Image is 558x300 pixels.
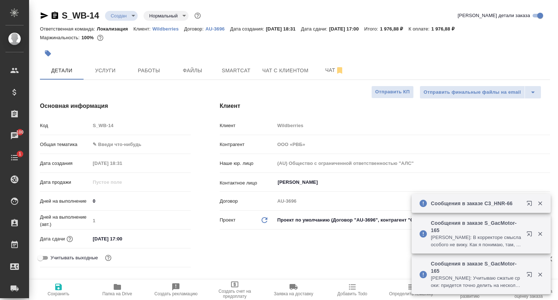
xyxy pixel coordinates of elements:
[147,280,206,300] button: Создать рекламацию
[88,280,147,300] button: Папка на Drive
[431,260,522,275] p: Сообщения в заказе S_GacMotor-165
[154,291,198,296] span: Создать рекламацию
[375,88,410,96] span: Отправить КП
[420,86,525,99] button: Отправить финальные файлы на email
[184,26,206,32] p: Договор:
[90,138,190,151] div: ✎ Введи что-нибудь
[220,122,275,129] p: Клиент
[431,26,460,32] p: 1 976,88 ₽
[40,35,81,40] p: Маржинальность:
[205,26,230,32] p: AU-3696
[133,26,152,32] p: Клиент:
[220,198,275,205] p: Договор
[143,11,189,21] div: Создан
[458,12,530,19] span: [PERSON_NAME] детали заказа
[371,86,414,98] button: Отправить КП
[44,66,79,75] span: Детали
[420,86,541,99] div: split button
[533,271,547,278] button: Закрыть
[533,200,547,207] button: Закрыть
[317,66,352,75] span: Чат
[431,275,522,289] p: [PERSON_NAME]: Учитываю сжатые сроки: придется точно делить на нескольких исполнителей. По сути, ...
[40,11,49,20] button: Скопировать ссылку для ЯМессенджера
[409,26,432,32] p: К оплате:
[219,66,254,75] span: Smartcat
[220,160,275,167] p: Наше юр. лицо
[175,66,210,75] span: Файлы
[546,182,547,183] button: Open
[93,141,182,148] div: ✎ Введи что-нибудь
[533,231,547,237] button: Закрыть
[40,198,90,205] p: Дней на выполнение
[90,196,190,206] input: ✎ Введи что-нибудь
[522,227,539,244] button: Открыть в новой вкладке
[48,291,69,296] span: Сохранить
[102,291,132,296] span: Папка на Drive
[90,177,154,187] input: Пустое поле
[40,122,90,129] p: Код
[29,280,88,300] button: Сохранить
[40,45,56,61] button: Добавить тэг
[40,102,191,110] h4: Основная информация
[40,214,90,228] p: Дней на выполнение (авт.)
[335,66,344,75] svg: Отписаться
[274,291,313,296] span: Заявка на доставку
[424,88,521,97] span: Отправить финальные файлы на email
[275,196,550,206] input: Пустое поле
[431,200,522,207] p: Сообщения в заказе C3_HNR-66
[90,158,154,169] input: Пустое поле
[50,11,59,20] button: Скопировать ссылку
[522,267,539,285] button: Открыть в новой вкладке
[266,26,301,32] p: [DATE] 18:31
[109,13,129,19] button: Создан
[90,215,190,226] input: Пустое поле
[380,26,409,32] p: 1 976,88 ₽
[90,234,154,244] input: ✎ Введи что-нибудь
[153,25,184,32] a: Wildberries
[431,219,522,234] p: Сообщения в заказе S_GacMotor-165
[264,280,323,300] button: Заявка на доставку
[431,234,522,248] p: [PERSON_NAME]: В корректоре смысла особого не вижу. Как я понимаю, там, в ячейках напротив где не...
[81,35,96,40] p: 100%
[2,127,27,145] a: 100
[382,280,441,300] button: Определить тематику
[220,179,275,187] p: Контактное лицо
[2,149,27,167] a: 1
[62,11,99,20] a: S_WB-14
[323,280,382,300] button: Добавить Todo
[262,66,308,75] span: Чат с клиентом
[205,280,264,300] button: Создать счет на предоплату
[220,141,275,148] p: Контрагент
[153,26,184,32] p: Wildberries
[275,214,550,226] div: Проект по умолчанию (Договор "AU-3696", контрагент "ООО «РВБ»")
[104,253,113,263] button: Выбери, если сб и вс нужно считать рабочими днями для выполнения заказа.
[97,26,134,32] p: Локализация
[12,129,28,136] span: 100
[90,120,190,131] input: Пустое поле
[275,158,550,169] input: Пустое поле
[522,196,539,214] button: Открыть в новой вкладке
[230,26,266,32] p: Дата создания:
[275,120,550,131] input: Пустое поле
[364,26,380,32] p: Итого:
[132,66,166,75] span: Работы
[40,160,90,167] p: Дата создания
[96,33,105,42] button: 0.00 RUB;
[105,11,138,21] div: Создан
[50,254,98,262] span: Учитывать выходные
[40,26,97,32] p: Ответственная команда:
[193,11,202,20] button: Доп статусы указывают на важность/срочность заказа
[40,141,90,148] p: Общая тематика
[14,150,25,158] span: 1
[88,66,123,75] span: Услуги
[301,26,329,32] p: Дата сдачи:
[337,291,367,296] span: Добавить Todo
[65,234,74,244] button: Если добавить услуги и заполнить их объемом, то дата рассчитается автоматически
[275,139,550,150] input: Пустое поле
[389,291,433,296] span: Определить тематику
[220,102,550,110] h4: Клиент
[147,13,180,19] button: Нормальный
[210,289,260,299] span: Создать счет на предоплату
[40,179,90,186] p: Дата продажи
[329,26,364,32] p: [DATE] 17:00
